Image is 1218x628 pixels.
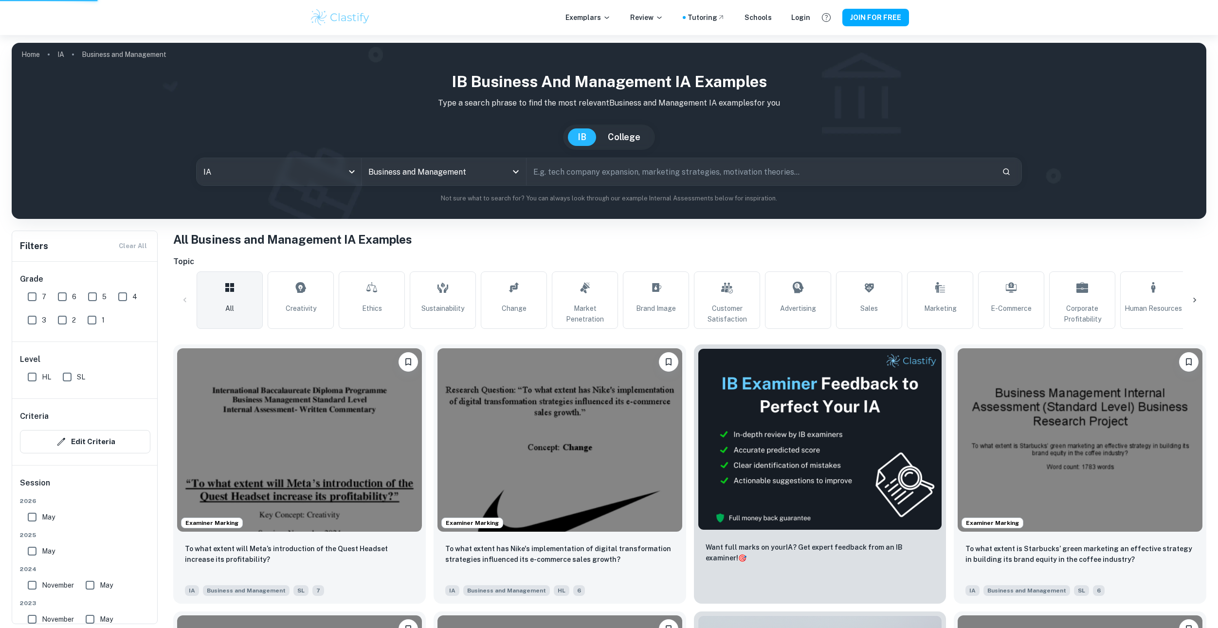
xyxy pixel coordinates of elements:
[1074,585,1089,596] span: SL
[842,9,909,26] button: JOIN FOR FREE
[42,315,46,325] span: 3
[698,348,943,530] img: Thumbnail
[442,519,503,527] span: Examiner Marking
[77,372,85,382] span: SL
[182,519,242,527] span: Examiner Marking
[72,315,76,325] span: 2
[173,231,1206,248] h1: All Business and Management IA Examples
[286,303,316,314] span: Creativity
[42,372,51,382] span: HL
[399,352,418,372] button: Please log in to bookmark exemplars
[954,344,1206,604] a: Examiner MarkingPlease log in to bookmark exemplarsTo what extent is Starbucks’ green marketing a...
[20,430,150,453] button: Edit Criteria
[437,348,682,532] img: Business and Management IA example thumbnail: To what extent has Nike's implementation
[20,531,150,539] span: 2025
[698,303,756,324] span: Customer Satisfaction
[573,585,585,596] span: 6
[42,512,55,522] span: May
[19,194,1199,203] p: Not sure what to search for? You can always look through our example Internal Assessments below f...
[421,303,464,314] span: Sustainability
[20,273,150,285] h6: Grade
[983,585,1070,596] span: Business and Management
[502,303,527,314] span: Change
[20,239,48,253] h6: Filters
[173,344,426,604] a: Examiner MarkingPlease log in to bookmark exemplarsTo what extent will Meta’s introduction of the...
[293,585,309,596] span: SL
[991,303,1032,314] span: E-commerce
[20,477,150,497] h6: Session
[185,543,414,565] p: To what extent will Meta’s introduction of the Quest Headset increase its profitability?
[20,497,150,505] span: 2026
[20,565,150,574] span: 2024
[998,163,1015,180] button: Search
[636,303,676,314] span: Brand Image
[556,303,614,324] span: Market Penetration
[20,411,49,422] h6: Criteria
[20,354,150,365] h6: Level
[57,48,64,61] a: IA
[738,554,746,562] span: 🎯
[100,580,113,591] span: May
[225,303,234,314] span: All
[527,158,994,185] input: E.g. tech company expansion, marketing strategies, motivation theories...
[745,12,772,23] a: Schools
[688,12,725,23] a: Tutoring
[173,256,1206,268] h6: Topic
[965,543,1195,565] p: To what extent is Starbucks’ green marketing an effective strategy in building its brand equity i...
[818,9,835,26] button: Help and Feedback
[185,585,199,596] span: IA
[132,291,137,302] span: 4
[362,303,382,314] span: Ethics
[1054,303,1111,324] span: Corporate Profitability
[20,599,150,608] span: 2023
[19,70,1199,93] h1: IB Business and Management IA examples
[1179,352,1199,372] button: Please log in to bookmark exemplars
[568,128,596,146] button: IB
[554,585,569,596] span: HL
[463,585,550,596] span: Business and Management
[791,12,810,23] a: Login
[924,303,957,314] span: Marketing
[565,12,611,23] p: Exemplars
[962,519,1023,527] span: Examiner Marking
[82,49,166,60] p: Business and Management
[445,543,674,565] p: To what extent has Nike's implementation of digital transformation strategies influenced its e-co...
[100,614,113,625] span: May
[203,585,290,596] span: Business and Management
[72,291,76,302] span: 6
[1093,585,1105,596] span: 6
[958,348,1202,532] img: Business and Management IA example thumbnail: To what extent is Starbucks’ green marke
[706,542,935,563] p: Want full marks on your IA ? Get expert feedback from an IB examiner!
[309,8,371,27] img: Clastify logo
[1125,303,1182,314] span: Human Resources
[694,344,946,604] a: ThumbnailWant full marks on yourIA? Get expert feedback from an IB examiner!
[19,97,1199,109] p: Type a search phrase to find the most relevant Business and Management IA examples for you
[434,344,686,604] a: Examiner MarkingPlease log in to bookmark exemplarsTo what extent has Nike's implementation of di...
[965,585,980,596] span: IA
[12,43,1206,219] img: profile cover
[659,352,678,372] button: Please log in to bookmark exemplars
[598,128,650,146] button: College
[42,580,74,591] span: November
[102,315,105,325] span: 1
[197,158,361,185] div: IA
[42,291,46,302] span: 7
[780,303,816,314] span: Advertising
[42,546,55,556] span: May
[630,12,663,23] p: Review
[42,614,74,625] span: November
[21,48,40,61] a: Home
[102,291,107,302] span: 5
[860,303,878,314] span: Sales
[177,348,422,532] img: Business and Management IA example thumbnail: To what extent will Meta’s introduction
[445,585,459,596] span: IA
[509,165,523,179] button: Open
[312,585,324,596] span: 7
